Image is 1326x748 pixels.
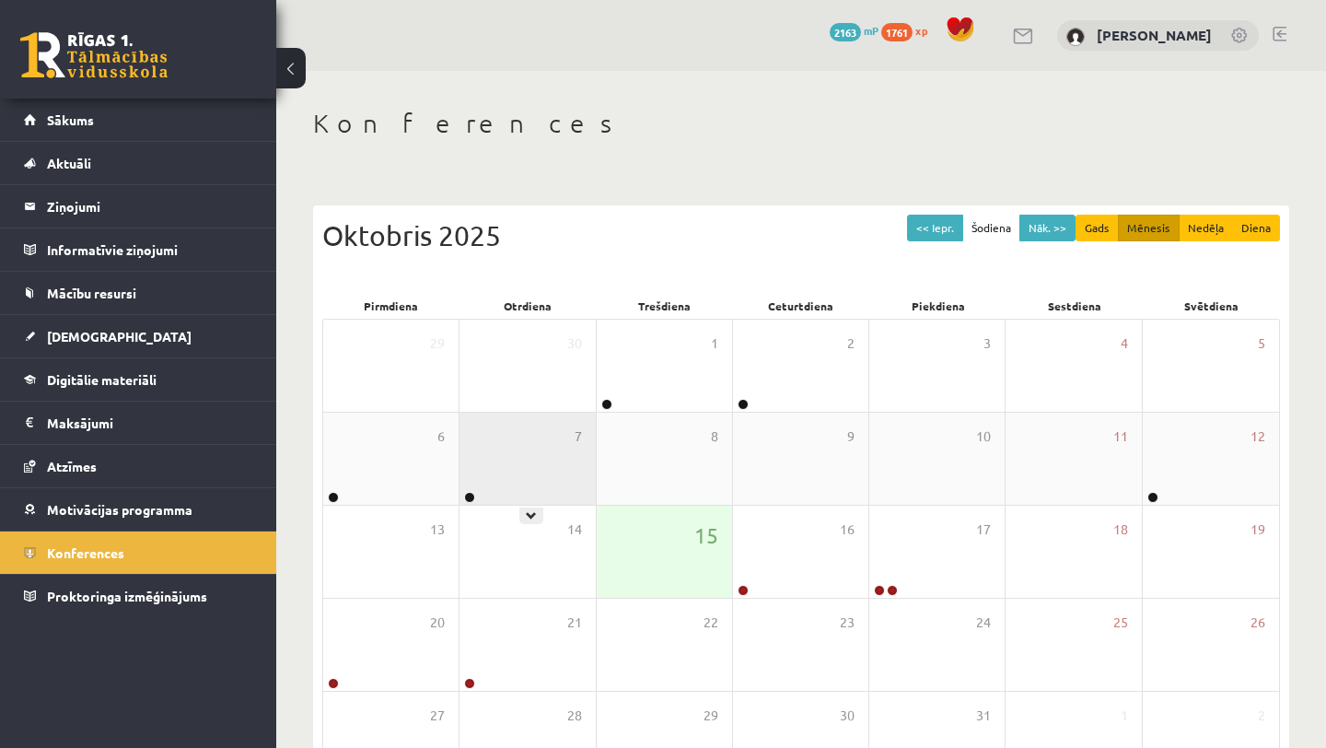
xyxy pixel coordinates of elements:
div: Piekdiena [869,293,1006,319]
span: 29 [430,333,445,354]
a: Sākums [24,99,253,141]
legend: Maksājumi [47,402,253,444]
a: Maksājumi [24,402,253,444]
button: Nāk. >> [1019,215,1076,241]
a: Atzīmes [24,445,253,487]
span: Aktuāli [47,155,91,171]
span: Konferences [47,544,124,561]
span: 3 [983,333,991,354]
div: Pirmdiena [322,293,459,319]
button: Diena [1232,215,1280,241]
span: 2 [847,333,855,354]
span: mP [864,23,878,38]
a: Informatīvie ziņojumi [24,228,253,271]
span: 26 [1250,613,1265,633]
span: 27 [430,706,445,726]
div: Oktobris 2025 [322,215,1280,256]
span: 4 [1121,333,1128,354]
span: 25 [1113,613,1128,633]
span: 28 [567,706,582,726]
span: 1761 [881,23,913,41]
a: Digitālie materiāli [24,358,253,401]
span: 2 [1258,706,1265,726]
button: Gads [1076,215,1119,241]
span: 13 [430,520,445,540]
span: 14 [567,520,582,540]
a: Ziņojumi [24,185,253,228]
span: Mācību resursi [47,285,136,301]
span: Motivācijas programma [47,501,192,518]
a: 1761 xp [881,23,936,38]
span: [DEMOGRAPHIC_DATA] [47,328,192,345]
span: Proktoringa izmēģinājums [47,588,207,604]
a: Mācību resursi [24,272,253,314]
span: 17 [976,520,991,540]
button: Šodiena [962,215,1020,241]
span: 10 [976,427,991,447]
span: 8 [711,427,718,447]
button: Nedēļa [1179,215,1233,241]
h1: Konferences [313,108,1289,139]
a: Aktuāli [24,142,253,184]
span: 5 [1258,333,1265,354]
img: Gabriela Annija Andersone [1066,28,1085,46]
span: 30 [567,333,582,354]
span: 6 [437,427,445,447]
span: 23 [840,613,855,633]
span: 2163 [830,23,861,41]
span: 30 [840,706,855,726]
button: Mēnesis [1118,215,1180,241]
a: Motivācijas programma [24,488,253,531]
a: Rīgas 1. Tālmācības vidusskola [20,32,168,78]
span: 1 [711,333,718,354]
span: 21 [567,613,582,633]
span: 29 [704,706,718,726]
span: 22 [704,613,718,633]
span: 16 [840,520,855,540]
span: 20 [430,613,445,633]
span: 24 [976,613,991,633]
div: Otrdiena [459,293,597,319]
div: Sestdiena [1006,293,1144,319]
a: 2163 mP [830,23,878,38]
span: 9 [847,427,855,447]
button: << Iepr. [907,215,963,241]
span: 11 [1113,427,1128,447]
legend: Informatīvie ziņojumi [47,228,253,271]
a: Konferences [24,532,253,574]
span: 12 [1250,427,1265,447]
div: Ceturtdiena [733,293,870,319]
span: 18 [1113,520,1128,540]
span: Atzīmes [47,458,97,474]
span: Digitālie materiāli [47,371,157,388]
span: 19 [1250,520,1265,540]
span: 7 [575,427,582,447]
span: 1 [1121,706,1128,726]
span: 31 [976,706,991,726]
a: [DEMOGRAPHIC_DATA] [24,315,253,357]
div: Svētdiena [1143,293,1280,319]
div: Trešdiena [596,293,733,319]
span: Sākums [47,111,94,128]
legend: Ziņojumi [47,185,253,228]
a: [PERSON_NAME] [1097,26,1212,44]
a: Proktoringa izmēģinājums [24,575,253,617]
span: 15 [694,520,718,551]
span: xp [915,23,927,38]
